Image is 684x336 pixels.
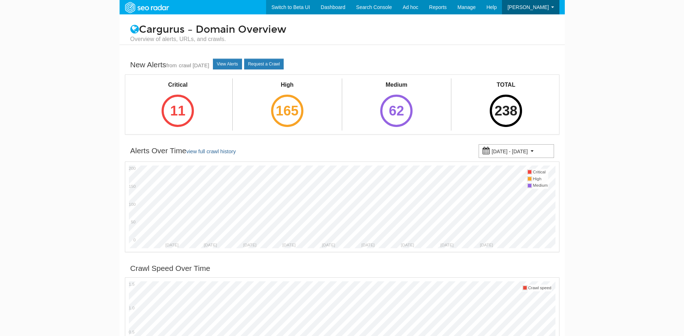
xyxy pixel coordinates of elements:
span: Reports [429,4,447,10]
small: Overview of alerts, URLs, and crawls. [130,35,554,43]
img: SEORadar [122,1,172,14]
div: Alerts Over Time [130,145,236,157]
td: Critical [532,169,548,176]
div: 11 [162,95,194,127]
h1: Cargurus – Domain Overview [125,24,559,43]
div: New Alerts [130,59,209,71]
small: [DATE] - [DATE] [492,149,528,154]
span: Ad hoc [403,4,418,10]
div: Crawl Speed Over Time [130,263,210,274]
div: Medium [374,81,419,89]
span: [PERSON_NAME] [507,4,549,10]
div: 238 [490,95,522,127]
div: TOTAL [483,81,529,89]
div: 165 [271,95,303,127]
td: Crawl speed [528,285,552,291]
small: from [166,63,177,68]
a: Request a Crawl [244,59,284,69]
div: High [265,81,310,89]
td: Medium [532,182,548,189]
span: Help [487,4,497,10]
span: Search Console [356,4,392,10]
div: 62 [380,95,413,127]
a: View Alerts [213,59,242,69]
span: Manage [457,4,476,10]
td: High [532,176,548,182]
a: crawl [DATE] [179,63,209,68]
a: view full crawl history [186,149,236,154]
div: Critical [155,81,200,89]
